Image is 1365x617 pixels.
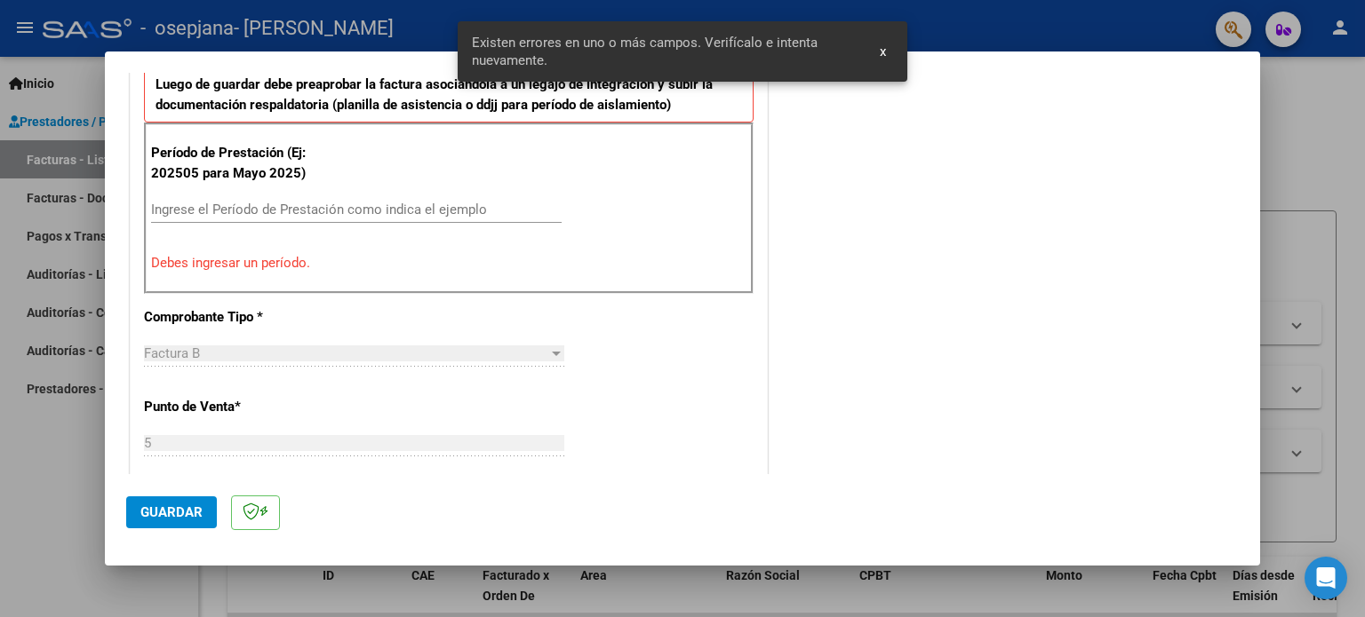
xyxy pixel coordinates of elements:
div: Open Intercom Messenger [1305,557,1347,599]
p: Comprobante Tipo * [144,307,327,328]
span: Existen errores en uno o más campos. Verifícalo e intenta nuevamente. [472,34,859,69]
span: x [880,44,886,59]
p: Período de Prestación (Ej: 202505 para Mayo 2025) [151,143,330,183]
button: x [866,36,900,67]
span: Guardar [140,504,203,520]
button: Guardar [126,496,217,528]
p: Debes ingresar un período. [151,253,746,273]
span: Factura B [144,345,200,361]
p: Punto de Venta [144,397,327,417]
strong: Luego de guardar debe preaprobar la factura asociandola a un legajo de integración y subir la doc... [156,76,713,113]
